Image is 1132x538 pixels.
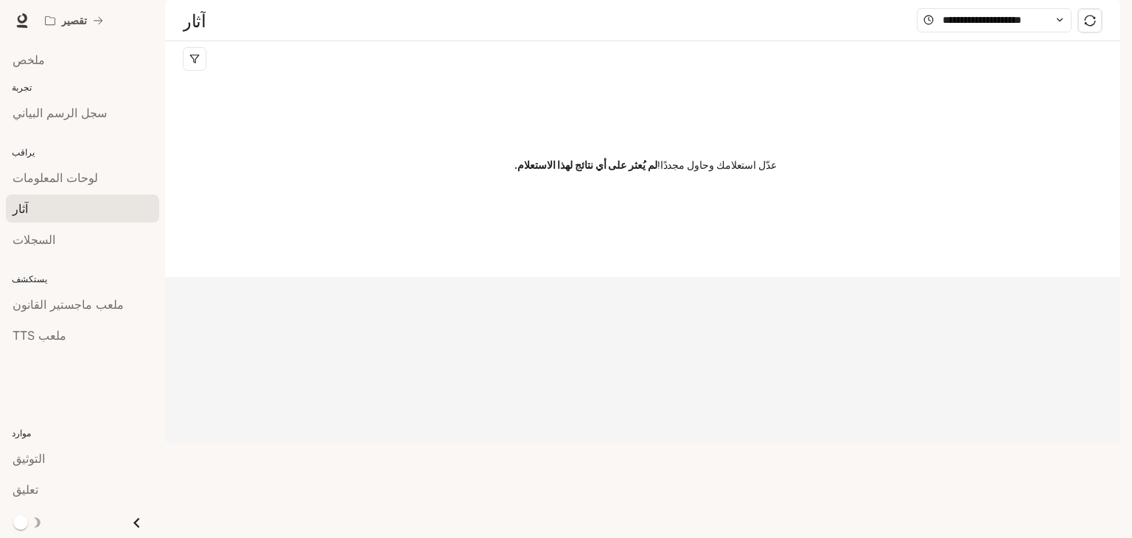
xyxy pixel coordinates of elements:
font: تقصير [61,14,87,27]
span: المزامنة [1084,15,1096,27]
button: جميع مساحات العمل [38,6,110,35]
font: لم يُعثر على أي نتائج لهذا الاستعلام. [514,159,657,171]
font: آثار [183,10,206,32]
font: عدّل استعلامك وحاول مجددًا! [657,159,777,171]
